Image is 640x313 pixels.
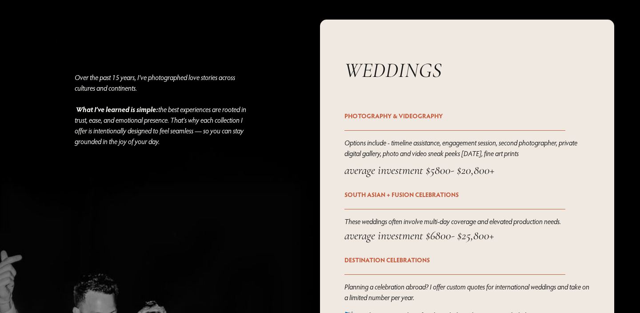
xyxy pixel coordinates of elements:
[344,256,430,264] strong: DESTINATION CELEBRATIONS
[344,163,494,177] em: average investment $5800- $20,800+
[75,105,248,146] em: the best experiences are rooted in trust, ease, and emotional presence. That’s why each collectio...
[75,73,236,114] em: Over the past 15 years, I’ve photographed love stories across cultures and continents.
[344,282,591,302] em: Planning a celebration abroad? I offer custom quotes for international weddings and take on a lim...
[344,57,442,83] em: WEDDINGS
[76,104,158,114] em: What I’ve learned is simple:
[344,190,459,199] strong: SOUTH ASIAN + FUSION CELEBRATIONS
[344,138,579,158] em: Options include - timeline assistance, engagement session, second photographer, private digital g...
[344,229,494,243] em: average investment $6800- $25,800+
[344,112,443,120] strong: PHOTOGRAPHY & VIDEOGRAPHY
[344,217,561,226] em: These weddings often involve multi-day coverage and elevated production needs.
